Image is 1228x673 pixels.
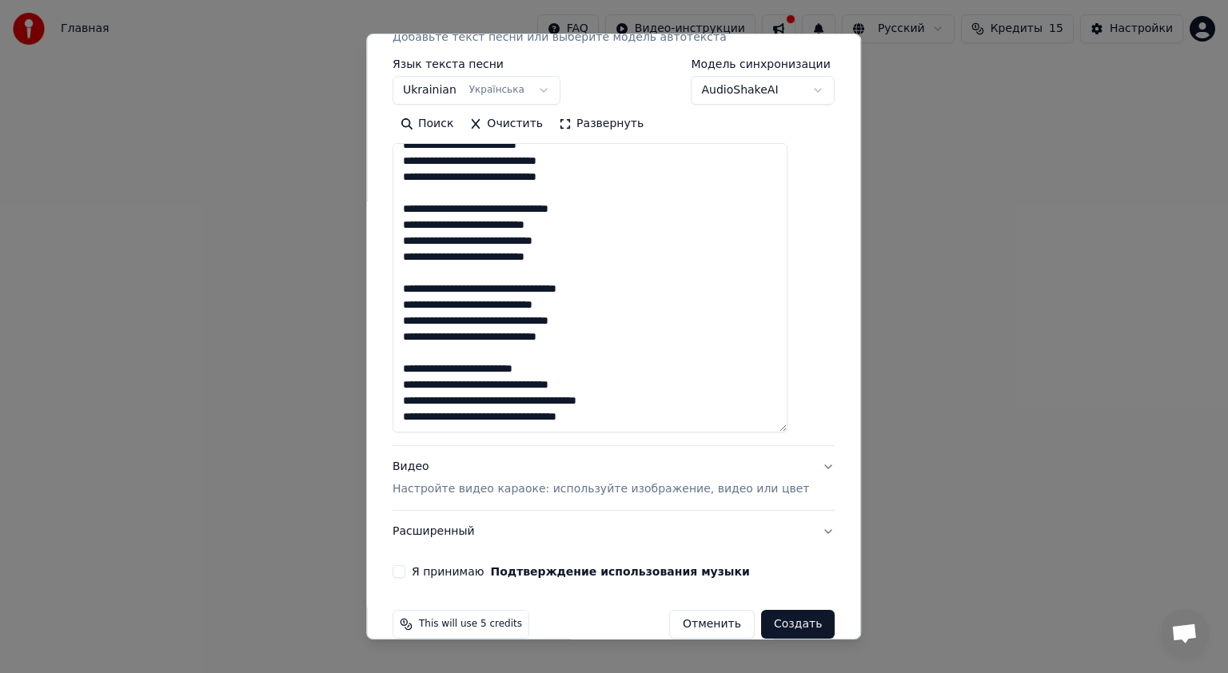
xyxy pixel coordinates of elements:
[393,459,809,497] div: Видео
[551,111,652,137] button: Развернуть
[393,111,461,137] button: Поиск
[393,511,835,552] button: Расширенный
[393,446,835,510] button: ВидеоНастройте видео караоке: используйте изображение, видео или цвет
[393,30,727,46] p: Добавьте текст песни или выберите модель автотекста
[669,610,755,639] button: Отменить
[462,111,552,137] button: Очистить
[491,566,750,577] button: Я принимаю
[393,58,560,70] label: Язык текста песни
[393,58,835,445] div: Текст песниДобавьте текст песни или выберите модель автотекста
[393,481,809,497] p: Настройте видео караоке: используйте изображение, видео или цвет
[692,58,835,70] label: Модель синхронизации
[761,610,835,639] button: Создать
[419,618,522,631] span: This will use 5 credits
[412,566,750,577] label: Я принимаю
